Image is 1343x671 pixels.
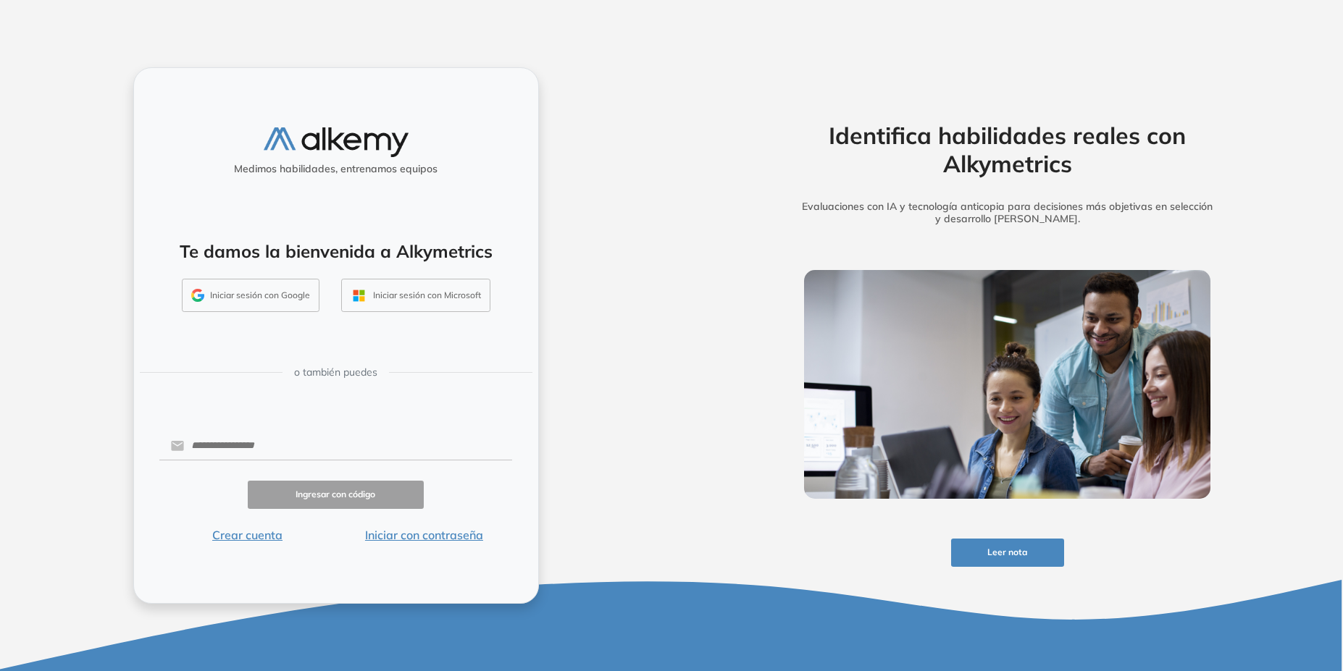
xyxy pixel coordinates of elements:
[153,241,519,262] h4: Te damos la bienvenida a Alkymetrics
[140,163,532,175] h5: Medimos habilidades, entrenamos equipos
[341,279,490,312] button: Iniciar sesión con Microsoft
[782,201,1234,225] h5: Evaluaciones con IA y tecnología anticopia para decisiones más objetivas en selección y desarroll...
[191,289,204,302] img: GMAIL_ICON
[1082,503,1343,671] iframe: Chat Widget
[294,365,377,380] span: o también puedes
[1082,503,1343,671] div: Widget de chat
[782,122,1234,177] h2: Identifica habilidades reales con Alkymetrics
[351,287,367,304] img: OUTLOOK_ICON
[804,270,1211,499] img: img-more-info
[182,279,319,312] button: Iniciar sesión con Google
[159,526,336,544] button: Crear cuenta
[248,481,424,509] button: Ingresar con código
[951,539,1064,567] button: Leer nota
[335,526,512,544] button: Iniciar con contraseña
[264,127,409,157] img: logo-alkemy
